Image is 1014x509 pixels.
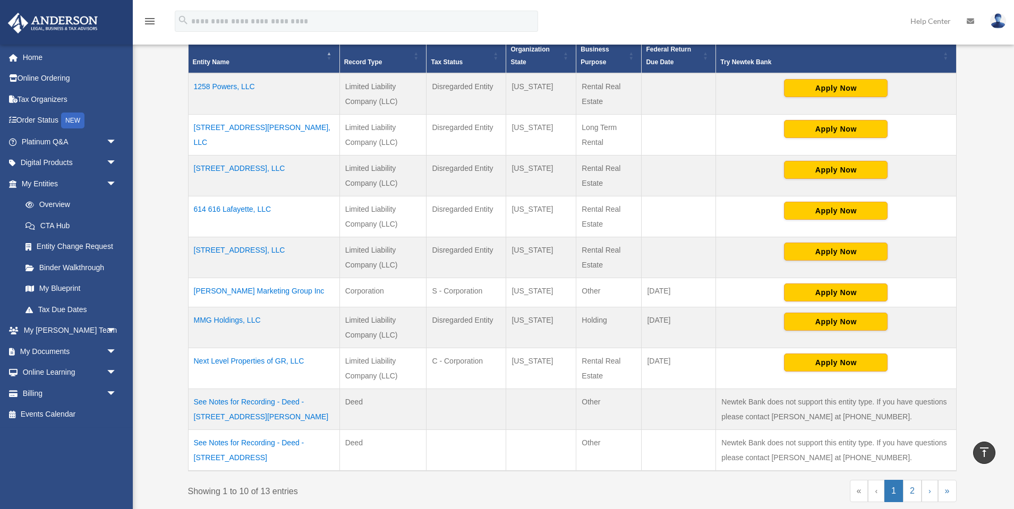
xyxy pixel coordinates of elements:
[188,389,339,430] td: See Notes for Recording - Deed - [STREET_ADDRESS][PERSON_NAME]
[510,46,549,66] span: Organization State
[576,307,642,348] td: Holding
[506,278,576,307] td: [US_STATE]
[5,13,101,33] img: Anderson Advisors Platinum Portal
[506,156,576,196] td: [US_STATE]
[427,278,506,307] td: S - Corporation
[7,110,133,132] a: Order StatusNEW
[784,243,888,261] button: Apply Now
[339,389,427,430] td: Deed
[7,131,133,152] a: Platinum Q&Aarrow_drop_down
[506,73,576,115] td: [US_STATE]
[339,430,427,471] td: Deed
[106,341,127,363] span: arrow_drop_down
[576,156,642,196] td: Rental Real Estate
[784,353,888,372] button: Apply Now
[576,73,642,115] td: Rental Real Estate
[143,19,156,28] a: menu
[581,46,609,66] span: Business Purpose
[106,383,127,404] span: arrow_drop_down
[339,348,427,389] td: Limited Liability Company (LLC)
[903,480,922,502] a: 2
[850,480,868,502] a: First
[143,15,156,28] i: menu
[978,446,991,459] i: vertical_align_top
[642,348,716,389] td: [DATE]
[188,39,339,74] th: Entity Name: Activate to invert sorting
[973,442,995,464] a: vertical_align_top
[177,14,189,26] i: search
[7,404,133,425] a: Events Calendar
[784,313,888,331] button: Apply Now
[7,320,133,341] a: My [PERSON_NAME] Teamarrow_drop_down
[427,237,506,278] td: Disregarded Entity
[188,307,339,348] td: MMG Holdings, LLC
[106,173,127,195] span: arrow_drop_down
[7,89,133,110] a: Tax Organizers
[106,362,127,384] span: arrow_drop_down
[576,39,642,74] th: Business Purpose: Activate to sort
[716,430,956,471] td: Newtek Bank does not support this entity type. If you have questions please contact [PERSON_NAME]...
[642,39,716,74] th: Federal Return Due Date: Activate to sort
[7,173,127,194] a: My Entitiesarrow_drop_down
[506,115,576,156] td: [US_STATE]
[576,430,642,471] td: Other
[339,278,427,307] td: Corporation
[106,131,127,153] span: arrow_drop_down
[716,389,956,430] td: Newtek Bank does not support this entity type. If you have questions please contact [PERSON_NAME]...
[506,348,576,389] td: [US_STATE]
[15,299,127,320] a: Tax Due Dates
[339,156,427,196] td: Limited Liability Company (LLC)
[193,58,229,66] span: Entity Name
[188,348,339,389] td: Next Level Properties of GR, LLC
[339,196,427,237] td: Limited Liability Company (LLC)
[576,115,642,156] td: Long Term Rental
[427,115,506,156] td: Disregarded Entity
[427,196,506,237] td: Disregarded Entity
[720,56,940,68] div: Try Newtek Bank
[784,202,888,220] button: Apply Now
[188,430,339,471] td: See Notes for Recording - Deed - [STREET_ADDRESS]
[15,194,122,215] a: Overview
[339,73,427,115] td: Limited Liability Company (LLC)
[15,215,127,236] a: CTA Hub
[576,389,642,430] td: Other
[868,480,884,502] a: Previous
[339,39,427,74] th: Record Type: Activate to sort
[188,196,339,237] td: 614 616 Lafayette, LLC
[427,348,506,389] td: C - Corporation
[339,237,427,278] td: Limited Liability Company (LLC)
[15,257,127,278] a: Binder Walkthrough
[106,320,127,342] span: arrow_drop_down
[506,307,576,348] td: [US_STATE]
[506,237,576,278] td: [US_STATE]
[188,73,339,115] td: 1258 Powers, LLC
[427,73,506,115] td: Disregarded Entity
[646,46,691,66] span: Federal Return Due Date
[576,237,642,278] td: Rental Real Estate
[188,237,339,278] td: [STREET_ADDRESS], LLC
[15,236,127,257] a: Entity Change Request
[427,39,506,74] th: Tax Status: Activate to sort
[106,152,127,174] span: arrow_drop_down
[15,278,127,299] a: My Blueprint
[188,480,565,499] div: Showing 1 to 10 of 13 entries
[506,196,576,237] td: [US_STATE]
[990,13,1006,29] img: User Pic
[506,39,576,74] th: Organization State: Activate to sort
[7,383,133,404] a: Billingarrow_drop_down
[339,307,427,348] td: Limited Liability Company (LLC)
[61,113,84,128] div: NEW
[431,58,463,66] span: Tax Status
[576,278,642,307] td: Other
[576,196,642,237] td: Rental Real Estate
[188,156,339,196] td: [STREET_ADDRESS], LLC
[576,348,642,389] td: Rental Real Estate
[716,39,956,74] th: Try Newtek Bank : Activate to sort
[7,68,133,89] a: Online Ordering
[188,278,339,307] td: [PERSON_NAME] Marketing Group Inc
[884,480,903,502] a: 1
[642,278,716,307] td: [DATE]
[427,156,506,196] td: Disregarded Entity
[7,152,133,174] a: Digital Productsarrow_drop_down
